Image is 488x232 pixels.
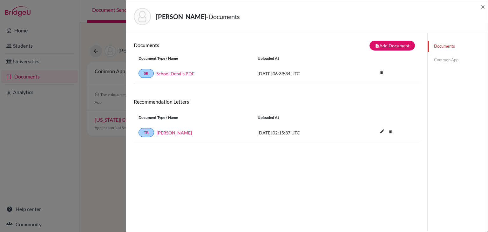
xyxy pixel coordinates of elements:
[377,126,387,136] i: edit
[481,2,485,11] span: ×
[369,41,415,51] button: note_addAdd Document
[134,99,420,105] h6: Recommendation Letters
[134,115,253,120] div: Document Type / Name
[157,129,192,136] a: [PERSON_NAME]
[377,69,386,77] a: delete
[156,70,194,77] a: School Details PDF
[253,56,348,61] div: Uploaded at
[253,115,348,120] div: Uploaded at
[134,42,277,48] h6: Documents
[428,41,488,52] a: Documents
[386,128,395,136] a: delete
[386,127,395,136] i: delete
[377,68,386,77] i: delete
[375,44,379,48] i: note_add
[156,13,206,20] strong: [PERSON_NAME]
[134,56,253,61] div: Document Type / Name
[139,128,154,137] a: TR
[139,69,154,78] a: SR
[377,127,388,137] button: edit
[253,70,348,77] div: [DATE] 06:39:34 UTC
[206,13,240,20] span: - Documents
[258,130,300,135] span: [DATE] 02:15:37 UTC
[428,54,488,65] a: Common App
[481,3,485,10] button: Close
